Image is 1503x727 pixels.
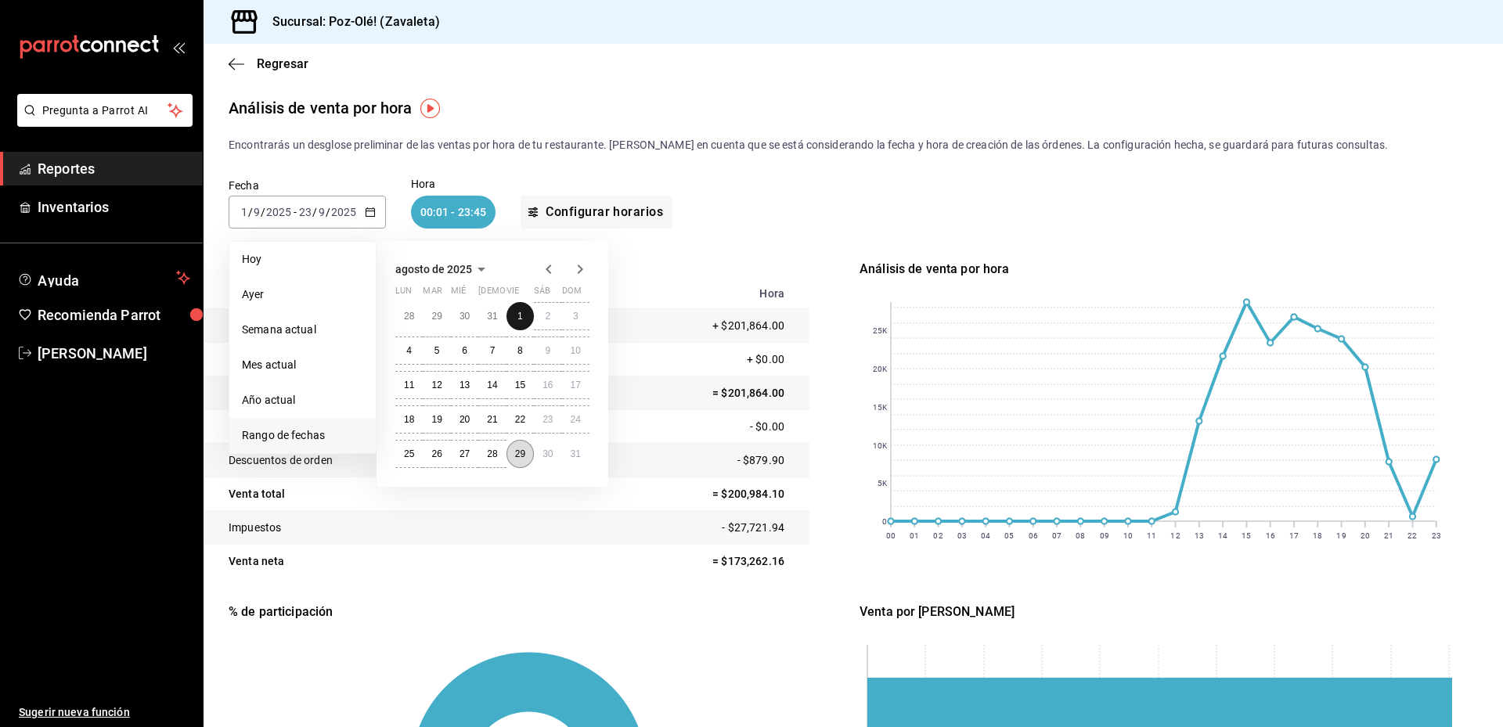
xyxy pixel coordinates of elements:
abbr: 28 de julio de 2025 [404,311,414,322]
abbr: 26 de agosto de 2025 [431,448,442,459]
span: Sugerir nueva función [19,704,190,721]
abbr: 16 de agosto de 2025 [542,380,553,390]
span: / [261,206,265,218]
text: 02 [934,531,943,540]
button: 3 de agosto de 2025 [562,302,589,330]
button: 12 de agosto de 2025 [423,371,450,399]
td: Impuestos [204,511,561,545]
div: % de participación [229,603,834,621]
div: 00:01 - 23:45 [411,196,496,229]
text: 23 [1432,531,1441,540]
td: = $173,262.16 [561,545,809,578]
span: Inventarios [38,196,190,218]
text: 10 [1123,531,1133,540]
button: 14 de agosto de 2025 [478,371,506,399]
button: open_drawer_menu [172,41,185,53]
text: 22 [1407,531,1417,540]
text: 11 [1147,531,1156,540]
span: / [312,206,317,218]
button: 26 de agosto de 2025 [423,440,450,468]
input: -- [240,206,248,218]
text: 5K [878,479,888,488]
button: 8 de agosto de 2025 [506,337,534,365]
abbr: 19 de agosto de 2025 [431,414,442,425]
text: 15K [873,403,888,412]
text: 08 [1076,531,1085,540]
button: 27 de agosto de 2025 [451,440,478,468]
span: Pregunta a Parrot AI [42,103,168,119]
div: Venta por [PERSON_NAME] [860,603,1465,621]
text: 07 [1052,531,1061,540]
abbr: 28 de agosto de 2025 [487,448,497,459]
text: 15 [1242,531,1251,540]
td: - $879.90 [561,444,809,477]
td: = $201,864.00 [561,376,809,410]
abbr: 21 de agosto de 2025 [487,414,497,425]
td: Descuentos de orden [204,444,561,477]
text: 09 [1100,531,1109,540]
abbr: 8 de agosto de 2025 [517,345,523,356]
button: 22 de agosto de 2025 [506,405,534,434]
span: / [248,206,253,218]
abbr: 24 de agosto de 2025 [571,414,581,425]
button: 18 de agosto de 2025 [395,405,423,434]
text: 25K [873,326,888,335]
button: 19 de agosto de 2025 [423,405,450,434]
button: 28 de julio de 2025 [395,302,423,330]
p: Resumen [204,260,809,279]
span: Recomienda Parrot [38,304,190,326]
abbr: viernes [506,286,519,302]
button: 29 de agosto de 2025 [506,440,534,468]
td: Cargos por servicio [204,343,561,376]
abbr: miércoles [451,286,466,302]
button: 28 de agosto de 2025 [478,440,506,468]
button: 21 de agosto de 2025 [478,405,506,434]
input: -- [318,206,326,218]
text: 04 [981,531,990,540]
abbr: 7 de agosto de 2025 [490,345,496,356]
button: 15 de agosto de 2025 [506,371,534,399]
button: 11 de agosto de 2025 [395,371,423,399]
button: 6 de agosto de 2025 [451,337,478,365]
text: 00 [886,531,896,540]
td: Venta neta [204,545,561,578]
button: 10 de agosto de 2025 [562,337,589,365]
abbr: 2 de agosto de 2025 [545,311,550,322]
abbr: 25 de agosto de 2025 [404,448,414,459]
span: Rango de fechas [242,427,363,444]
span: agosto de 2025 [395,263,472,275]
text: 06 [1029,531,1038,540]
abbr: 3 de agosto de 2025 [573,311,578,322]
button: 23 de agosto de 2025 [534,405,561,434]
abbr: 9 de agosto de 2025 [545,345,550,356]
text: 20 [1361,531,1370,540]
span: [PERSON_NAME] [38,343,190,364]
button: 20 de agosto de 2025 [451,405,478,434]
td: + $0.00 [561,343,809,376]
th: Hora [561,279,809,309]
button: 1 de agosto de 2025 [506,302,534,330]
span: Semana actual [242,322,363,338]
abbr: 30 de julio de 2025 [460,311,470,322]
td: Descuentos de artículos [204,410,561,444]
text: 13 [1195,531,1204,540]
span: Ayuda [38,268,170,287]
abbr: lunes [395,286,412,302]
span: - [294,206,297,218]
span: Año actual [242,392,363,408]
abbr: 29 de julio de 2025 [431,311,442,322]
abbr: 17 de agosto de 2025 [571,380,581,390]
text: 03 [957,531,967,540]
button: 24 de agosto de 2025 [562,405,589,434]
abbr: sábado [534,286,550,302]
button: 17 de agosto de 2025 [562,371,589,399]
text: 16 [1266,531,1275,540]
img: Tooltip marker [420,99,440,118]
abbr: 15 de agosto de 2025 [515,380,525,390]
span: Ayer [242,286,363,303]
td: Venta bruta [204,376,561,410]
abbr: 23 de agosto de 2025 [542,414,553,425]
abbr: 12 de agosto de 2025 [431,380,442,390]
td: - $27,721.94 [561,511,809,545]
